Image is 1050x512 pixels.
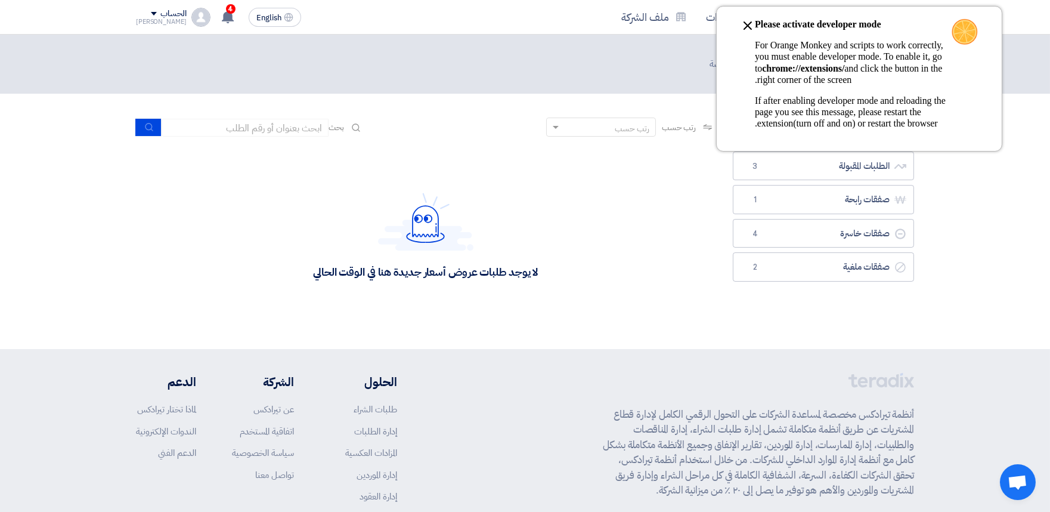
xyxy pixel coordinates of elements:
a: اتفاقية المستخدم [240,425,294,438]
span: الدعوات الخاصة [710,57,770,71]
b: chrome://extensions/ [762,63,844,73]
a: الطلبات [769,3,838,31]
div: الحساب [160,9,186,19]
li: الشركة [232,373,294,391]
input: ابحث بعنوان أو رقم الطلب [162,119,329,137]
a: لماذا تختار تيرادكس [137,403,196,416]
a: عن تيرادكس [253,403,294,416]
span: 2 [748,261,762,273]
span: 3 [748,161,762,172]
a: ملف الشركة [612,3,696,31]
a: تواصل معنا [255,468,294,482]
div: لا يوجد طلبات عروض أسعار جديدة هنا في الوقت الحالي [313,265,538,279]
p: أنظمة تيرادكس مخصصة لمساعدة الشركات على التحول الرقمي الكامل لإدارة قطاع المشتريات عن طريق أنظمة ... [603,407,914,498]
a: إدارة الطلبات [354,425,397,438]
a: إدارة الموردين [357,468,397,482]
a: طلبات الشراء [354,403,397,416]
a: الدعم الفني [158,446,196,459]
span: English [256,14,281,22]
a: الطلبات المقبولة3 [733,152,914,181]
span: 4 [748,228,762,240]
a: صفقات خاسرة4 [733,219,914,248]
li: الحلول [330,373,397,391]
div: رتب حسب [615,122,649,135]
a: إدارة العقود [360,490,397,503]
p: If after enabling developer mode and reloading the page you see this message, please restart the ... [755,95,952,129]
a: صفقات ملغية2 [733,252,914,282]
p: For Orange Monkey and scripts to work correctly, you must enable developer mode. To enable it, go... [755,39,952,85]
a: سياسة الخصوصية [232,446,294,459]
span: بحث [329,121,344,134]
span: 1 [748,194,762,206]
span: 4 [226,4,236,14]
button: English [249,8,301,27]
a: المزادات العكسية [345,446,397,459]
div: [PERSON_NAME] [136,18,187,25]
li: الدعم [136,373,196,391]
h3: Please activate developer mode [755,18,952,30]
a: Open chat [1000,464,1036,500]
img: Hello [378,193,473,251]
a: صفقات رابحة1 [733,185,914,214]
a: الندوات الإلكترونية [136,425,196,438]
img: profile_test.png [191,8,210,27]
span: رتب حسب [662,121,696,134]
img: OrangeMonkey Logo [952,18,978,45]
a: الأوردرات [696,3,769,31]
